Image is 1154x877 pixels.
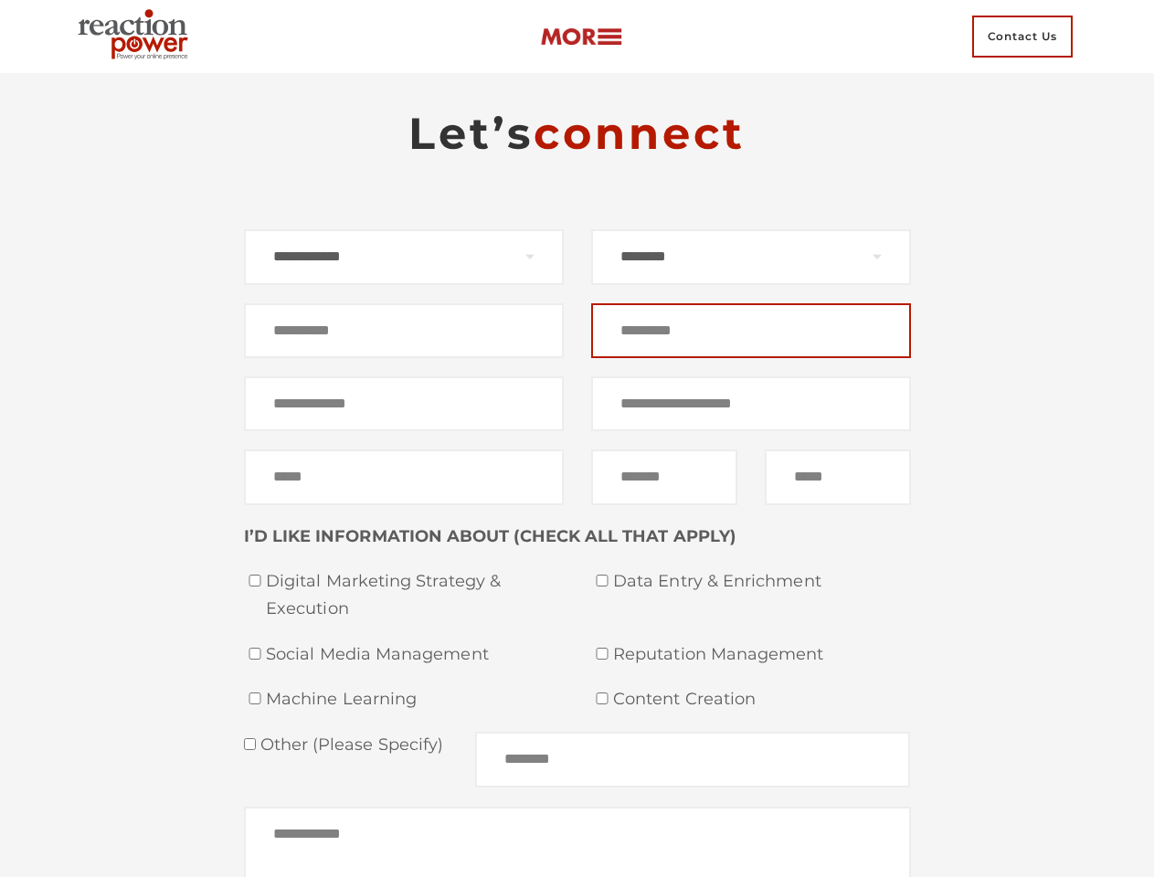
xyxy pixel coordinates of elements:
span: Content Creation [613,686,911,713]
h2: Let’s [244,106,911,161]
span: connect [534,107,746,160]
span: Social Media Management [266,641,564,669]
span: Machine Learning [266,686,564,713]
span: Data Entry & Enrichment [613,568,911,596]
img: Executive Branding | Personal Branding Agency [70,4,203,69]
span: Reputation Management [613,641,911,669]
strong: I’D LIKE INFORMATION ABOUT (CHECK ALL THAT APPLY) [244,526,736,546]
img: more-btn.png [540,26,622,48]
span: Contact Us [972,16,1073,58]
span: Digital Marketing Strategy & Execution [266,568,564,622]
span: Other (please specify) [256,734,444,755]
